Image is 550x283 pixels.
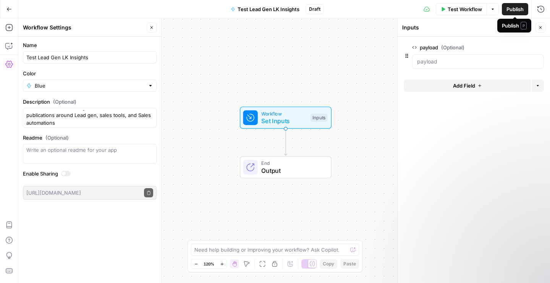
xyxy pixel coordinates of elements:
[238,5,299,13] span: Test Lead Gen LK Insights
[23,98,157,106] label: Description
[23,41,157,49] label: Name
[261,116,307,125] span: Set Inputs
[261,159,324,167] span: End
[284,129,287,156] g: Edge from start to end
[404,80,531,92] button: Add Field
[26,110,153,125] textarea: Workflow to extract insights from LinkedIn publications around Lead gen, sales tools, and Sales a...
[215,156,357,179] div: EndOutput
[261,110,307,117] span: Workflow
[412,44,501,51] label: payload
[23,70,157,77] label: Color
[320,259,337,269] button: Copy
[53,98,76,106] span: (Optional)
[448,5,482,13] span: Test Workflow
[323,260,334,267] span: Copy
[506,5,524,13] span: Publish
[436,3,487,15] button: Test Workflow
[204,261,214,267] span: 120%
[441,44,464,51] span: (Optional)
[26,54,153,61] input: Untitled
[23,170,157,177] label: Enable Sharing
[45,134,69,141] span: (Optional)
[23,134,157,141] label: Readme
[261,166,324,175] span: Output
[309,6,320,13] span: Draft
[23,24,144,31] div: Workflow Settings
[453,82,475,89] span: Add Field
[402,24,533,31] div: Inputs
[215,107,357,129] div: WorkflowSet InputsInputs
[343,260,356,267] span: Paste
[226,3,304,15] button: Test Lead Gen LK Insights
[417,58,539,65] input: payload
[35,82,145,89] input: Blue
[340,259,359,269] button: Paste
[502,3,528,15] button: Publish
[311,114,327,122] div: Inputs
